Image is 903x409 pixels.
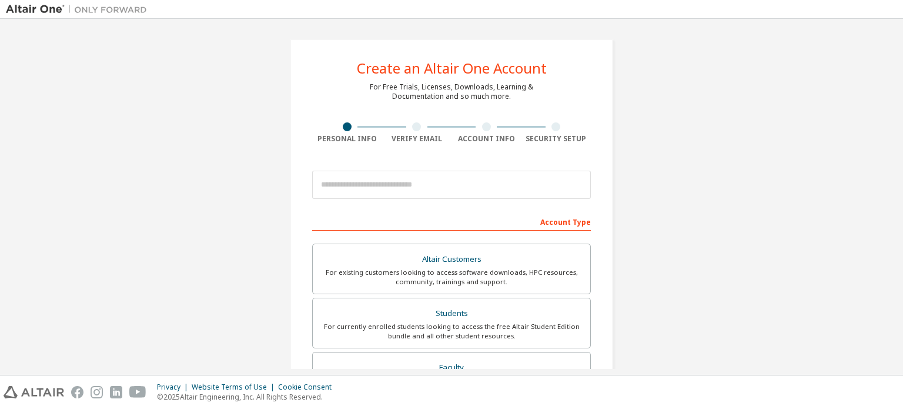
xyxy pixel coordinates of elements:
div: Website Terms of Use [192,383,278,392]
img: instagram.svg [91,386,103,398]
img: altair_logo.svg [4,386,64,398]
div: Create an Altair One Account [357,61,547,75]
img: youtube.svg [129,386,146,398]
img: facebook.svg [71,386,83,398]
p: © 2025 Altair Engineering, Inc. All Rights Reserved. [157,392,339,402]
div: Personal Info [312,134,382,144]
div: For existing customers looking to access software downloads, HPC resources, community, trainings ... [320,268,583,287]
div: Cookie Consent [278,383,339,392]
div: Students [320,305,583,322]
div: Account Info [451,134,521,144]
div: Account Type [312,212,591,231]
img: linkedin.svg [110,386,122,398]
img: Altair One [6,4,153,15]
div: Verify Email [382,134,452,144]
div: For Free Trials, Licenses, Downloads, Learning & Documentation and so much more. [370,82,533,101]
div: For currently enrolled students looking to access the free Altair Student Edition bundle and all ... [320,322,583,341]
div: Privacy [157,383,192,392]
div: Security Setup [521,134,591,144]
div: Faculty [320,360,583,376]
div: Altair Customers [320,251,583,268]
